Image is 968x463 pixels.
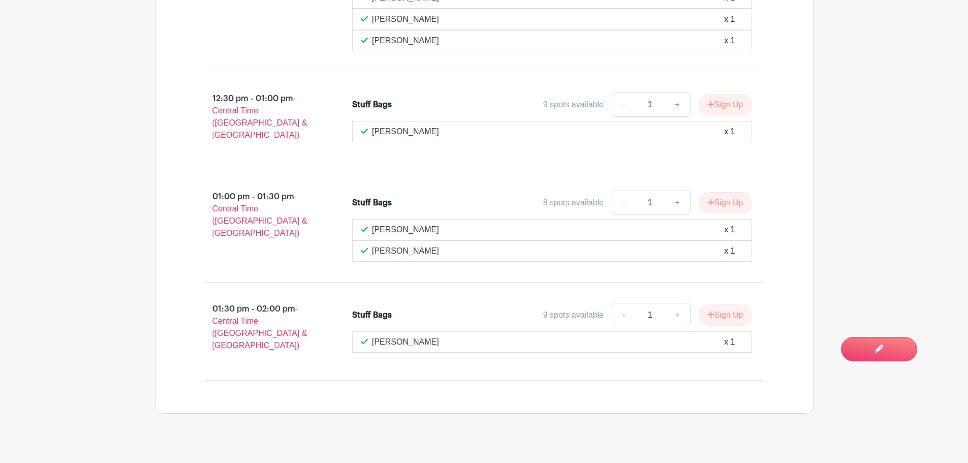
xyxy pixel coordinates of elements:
[352,99,392,111] div: Stuff Bags
[665,303,690,327] a: +
[699,94,752,115] button: Sign Up
[612,92,635,117] a: -
[699,192,752,213] button: Sign Up
[543,99,604,111] div: 9 spots available
[699,304,752,326] button: Sign Up
[665,92,690,117] a: +
[724,13,735,25] div: x 1
[724,336,735,348] div: x 1
[724,126,735,138] div: x 1
[372,35,439,47] p: [PERSON_NAME]
[372,224,439,236] p: [PERSON_NAME]
[372,336,439,348] p: [PERSON_NAME]
[188,187,336,243] p: 01:00 pm - 01:30 pm
[372,245,439,257] p: [PERSON_NAME]
[543,197,604,209] div: 8 spots available
[352,197,392,209] div: Stuff Bags
[372,13,439,25] p: [PERSON_NAME]
[372,126,439,138] p: [PERSON_NAME]
[212,94,307,139] span: - Central Time ([GEOGRAPHIC_DATA] & [GEOGRAPHIC_DATA])
[543,309,604,321] div: 9 spots available
[724,224,735,236] div: x 1
[665,191,690,215] a: +
[352,309,392,321] div: Stuff Bags
[724,245,735,257] div: x 1
[612,303,635,327] a: -
[212,304,307,350] span: - Central Time ([GEOGRAPHIC_DATA] & [GEOGRAPHIC_DATA])
[724,35,735,47] div: x 1
[188,299,336,356] p: 01:30 pm - 02:00 pm
[188,88,336,145] p: 12:30 pm - 01:00 pm
[612,191,635,215] a: -
[212,192,307,237] span: - Central Time ([GEOGRAPHIC_DATA] & [GEOGRAPHIC_DATA])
